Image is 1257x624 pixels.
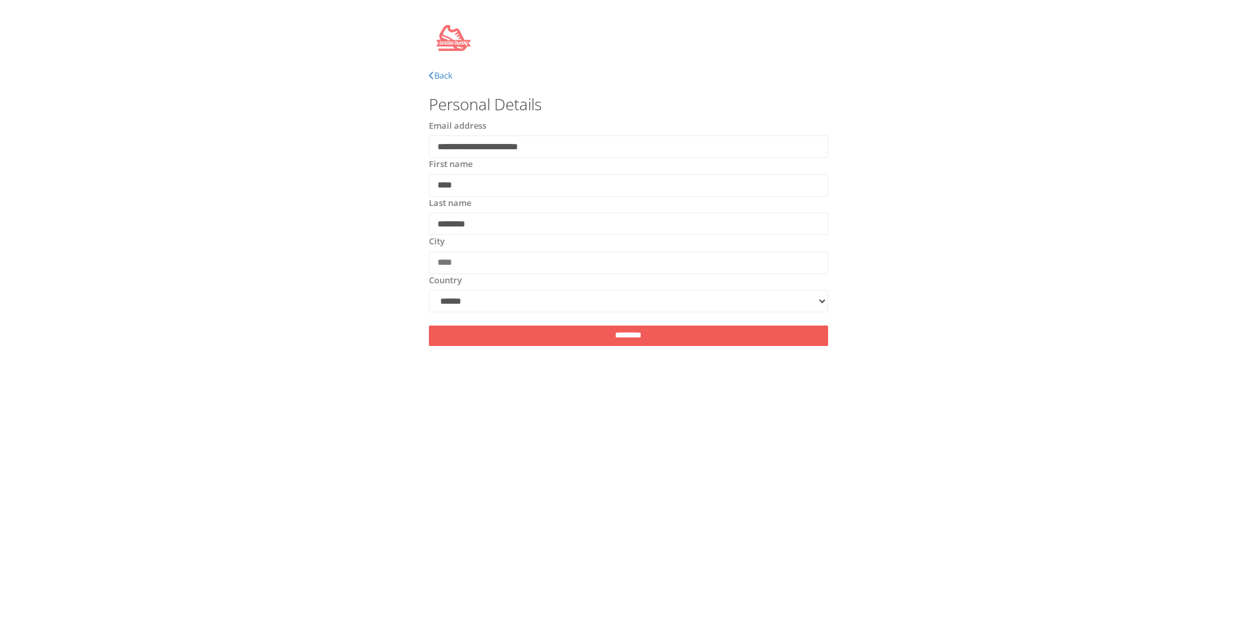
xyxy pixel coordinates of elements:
[429,120,486,133] label: Email address
[429,158,472,171] label: First name
[429,197,471,210] label: Last name
[429,96,828,113] h3: Personal Details
[429,13,478,63] img: SarieSimsCoachingcopy.png
[429,274,462,287] label: Country
[429,235,445,248] label: City
[429,69,453,81] a: Back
